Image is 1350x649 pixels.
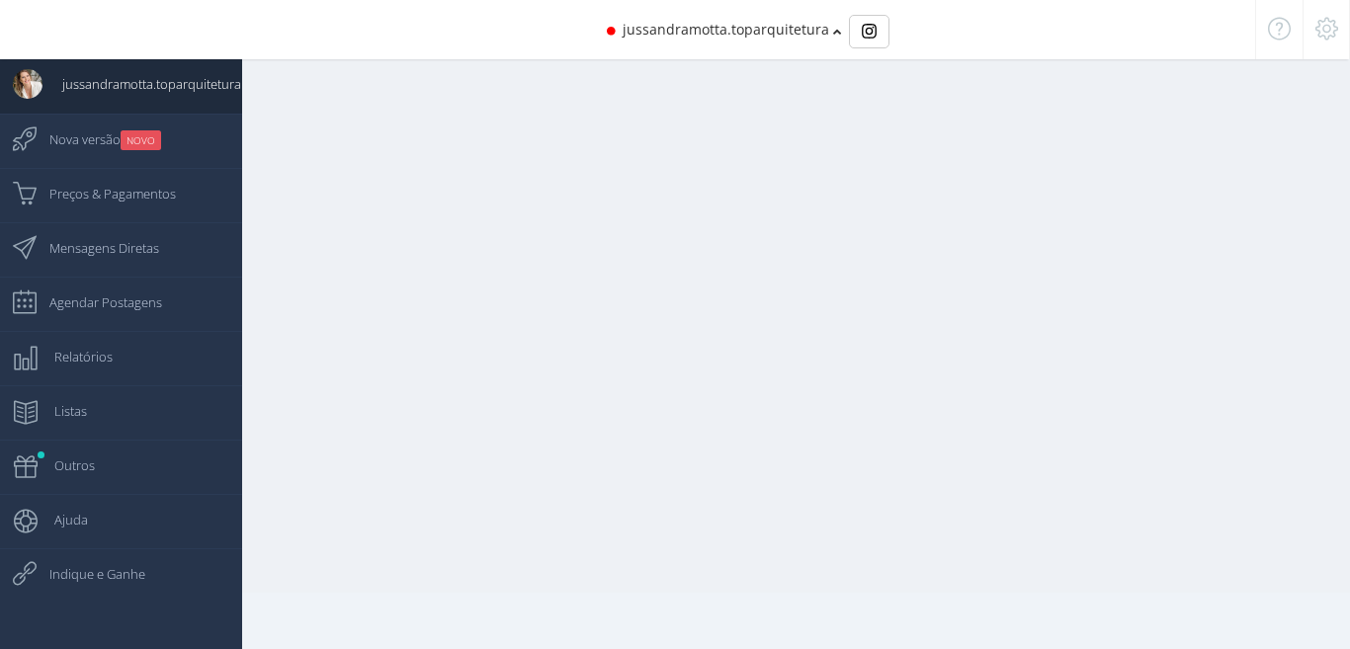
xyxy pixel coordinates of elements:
span: Indique e Ganhe [30,549,145,599]
small: NOVO [121,130,161,150]
img: User Image [13,69,42,99]
span: Preços & Pagamentos [30,169,176,218]
span: Listas [35,386,87,436]
span: Relatórios [35,332,113,381]
span: Nova versão [30,115,161,164]
span: Agendar Postagens [30,278,162,327]
span: jussandramotta.toparquitetura [623,20,829,39]
span: Mensagens Diretas [30,223,159,273]
span: Ajuda [35,495,88,544]
div: Basic example [849,15,889,48]
img: Instagram_simple_icon.svg [862,24,877,39]
span: Outros [35,441,95,490]
span: jussandramotta.toparquitetura [42,59,241,109]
